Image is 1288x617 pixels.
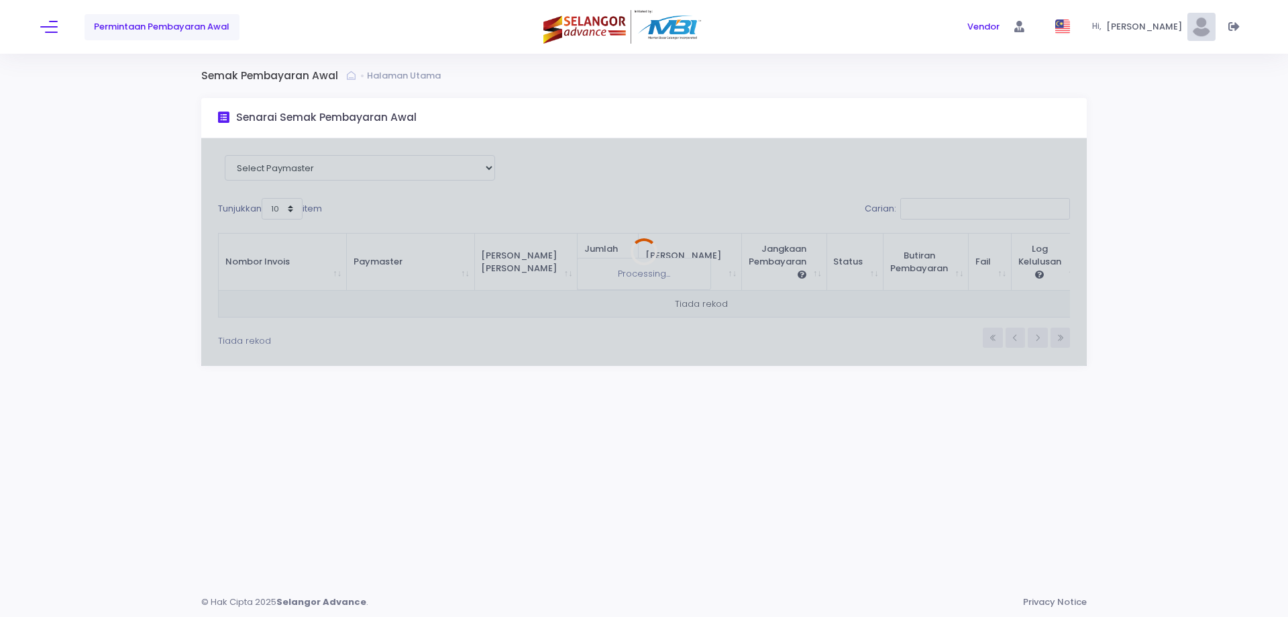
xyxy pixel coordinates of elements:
[367,69,444,83] a: Halaman Utama
[543,10,704,44] img: Logo
[276,596,366,609] strong: Selangor Advance
[201,596,379,609] div: © Hak Cipta 2025 .
[1023,596,1087,609] a: Privacy Notice
[94,20,229,34] span: Permintaan Pembayaran Awal
[1187,13,1216,41] img: Pic
[1092,21,1106,33] span: Hi,
[85,14,239,40] a: Permintaan Pembayaran Awal
[1106,20,1187,34] span: [PERSON_NAME]
[967,20,1000,34] span: Vendor
[236,111,417,124] h3: Senarai Semak Pembayaran Awal
[201,70,347,83] h3: Semak Pembayaran Awal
